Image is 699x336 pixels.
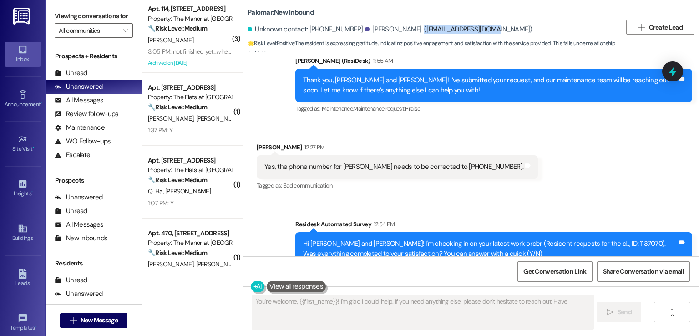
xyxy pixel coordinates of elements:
[322,105,353,112] span: Maintenance ,
[248,39,622,58] span: : The resident is expressing gratitude, indicating positive engagement and satisfaction with the ...
[5,176,41,201] a: Insights •
[303,239,678,259] div: Hi [PERSON_NAME] and [PERSON_NAME]! I'm checking in on your latest work order (Resident requests ...
[295,102,692,115] div: Tagged as:
[148,114,196,122] span: [PERSON_NAME]
[148,229,232,238] div: Apt. 470, [STREET_ADDRESS]
[148,187,165,195] span: Q. Ha
[371,219,395,229] div: 12:54 PM
[264,162,523,172] div: Yes, the phone number for [PERSON_NAME] needs to be corrected to [PHONE_NUMBER].
[603,267,684,276] span: Share Conversation via email
[55,220,103,229] div: All Messages
[55,150,90,160] div: Escalate
[123,27,128,34] i: 
[148,92,232,102] div: Property: The Flats at [GEOGRAPHIC_DATA]
[5,311,41,335] a: Templates •
[283,182,332,189] span: Bad communication
[607,309,613,316] i: 
[257,179,538,192] div: Tagged as:
[148,126,172,134] div: 1:37 PM: Y
[55,96,103,105] div: All Messages
[148,24,207,32] strong: 🔧 Risk Level: Medium
[31,189,33,195] span: •
[597,302,641,322] button: Send
[196,114,242,122] span: [PERSON_NAME]
[46,51,142,61] div: Prospects + Residents
[55,82,103,92] div: Unanswered
[148,83,232,92] div: Apt. [STREET_ADDRESS]
[523,267,586,276] span: Get Conversation Link
[148,156,232,165] div: Apt. [STREET_ADDRESS]
[70,317,76,324] i: 
[148,47,287,56] div: 3:05 PM: not finished yet...when will they be p piow p
[55,234,107,243] div: New Inbounds
[248,25,363,34] div: Unknown contact: [PHONE_NUMBER]
[60,313,127,328] button: New Message
[35,323,36,330] span: •
[55,193,103,202] div: Unanswered
[626,20,694,35] button: Create Lead
[5,221,41,245] a: Buildings
[248,40,294,47] strong: 🌟 Risk Level: Positive
[33,144,34,151] span: •
[248,8,314,17] b: Palomar: New Inbound
[669,309,675,316] i: 
[55,68,87,78] div: Unread
[353,105,405,112] span: Maintenance request ,
[46,176,142,185] div: Prospects
[148,238,232,248] div: Property: The Manor at [GEOGRAPHIC_DATA]
[148,199,173,207] div: 1:07 PM: Y
[252,295,593,329] textarea: You're welcome, {{first_name}}! I'm glad I could help. If you need anything else, please don't he...
[148,14,232,24] div: Property: The Manor at [GEOGRAPHIC_DATA]
[638,24,645,31] i: 
[5,132,41,156] a: Site Visit •
[618,307,632,317] span: Send
[5,42,41,66] a: Inbox
[148,36,193,44] span: [PERSON_NAME]
[55,275,87,285] div: Unread
[81,316,118,325] span: New Message
[148,176,207,184] strong: 🔧 Risk Level: Medium
[303,76,678,95] div: Thank you, [PERSON_NAME] and [PERSON_NAME]! I’ve submitted your request, and our maintenance team...
[302,143,325,152] div: 12:27 PM
[196,260,242,268] span: [PERSON_NAME]
[55,289,103,299] div: Unanswered
[46,259,142,268] div: Residents
[517,261,592,282] button: Get Conversation Link
[147,57,233,69] div: Archived on [DATE]
[148,260,196,268] span: [PERSON_NAME]
[13,8,32,25] img: ResiDesk Logo
[165,187,211,195] span: [PERSON_NAME]
[370,56,393,66] div: 11:55 AM
[5,266,41,290] a: Leads
[295,56,692,69] div: [PERSON_NAME] (ResiDesk)
[597,261,690,282] button: Share Conversation via email
[41,100,42,106] span: •
[148,249,207,257] strong: 🔧 Risk Level: Medium
[55,109,118,119] div: Review follow-ups
[55,303,103,312] div: All Messages
[55,137,111,146] div: WO Follow-ups
[55,123,105,132] div: Maintenance
[55,206,87,216] div: Unread
[148,165,232,175] div: Property: The Flats at [GEOGRAPHIC_DATA]
[365,25,532,34] div: [PERSON_NAME]. ([EMAIL_ADDRESS][DOMAIN_NAME])
[295,219,692,232] div: Residesk Automated Survey
[148,4,232,14] div: Apt. 114, [STREET_ADDRESS]
[55,9,133,23] label: Viewing conversations for
[257,143,538,155] div: [PERSON_NAME]
[405,105,420,112] span: Praise
[148,103,207,111] strong: 🔧 Risk Level: Medium
[649,23,683,32] span: Create Lead
[59,23,118,38] input: All communities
